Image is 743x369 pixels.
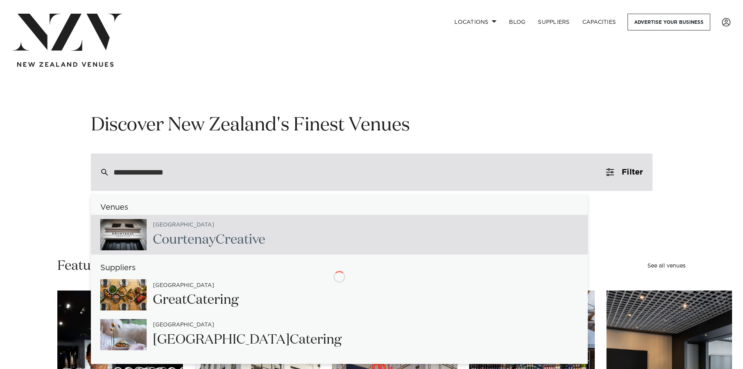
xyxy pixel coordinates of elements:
[153,291,239,309] h2: Great g
[503,14,532,30] a: BLOG
[91,113,653,138] h1: Discover New Zealand's Finest Venues
[100,319,147,350] img: h8KAh1hPEUQfWgIhYLN27b6bn2K1QRCvMiDjV9Zw.png
[12,14,123,51] img: nzv-logo.png
[17,62,113,67] img: new-zealand-venues-text.png
[448,14,503,30] a: Locations
[532,14,576,30] a: SUPPLIERS
[91,264,588,272] h6: Suppliers
[576,14,622,30] a: Capacities
[647,263,686,269] a: See all venues
[153,322,214,328] small: [GEOGRAPHIC_DATA]
[622,168,643,176] span: Filter
[100,279,147,310] img: Xd2pFoqpWteaca6PeIHXXDnI9XYLhfz8FaATMmMI.jpeg
[153,222,214,228] small: [GEOGRAPHIC_DATA]
[153,331,342,349] h2: [GEOGRAPHIC_DATA] g
[91,203,588,212] h6: Venues
[628,14,710,30] a: Advertise your business
[153,231,265,249] h2: Courtenay
[187,293,231,307] span: Caterin
[597,153,652,191] button: Filter
[153,283,214,289] small: [GEOGRAPHIC_DATA]
[100,219,147,250] img: iuIG7fa7zH0uNLuBjM84ap6susnEoNDbML5CTHmZ.jpeg
[216,233,265,246] span: Creative
[290,333,334,346] span: Caterin
[57,257,156,275] h2: Featured venues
